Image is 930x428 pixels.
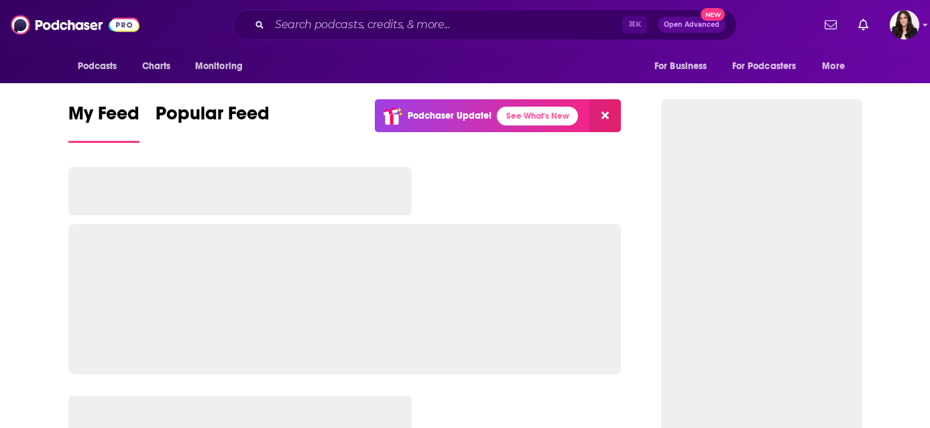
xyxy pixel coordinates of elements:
[186,54,260,79] button: open menu
[78,57,117,76] span: Podcasts
[890,10,919,40] span: Logged in as RebeccaShapiro
[133,54,179,79] a: Charts
[813,54,862,79] button: open menu
[658,17,725,33] button: Open AdvancedNew
[701,8,725,21] span: New
[270,14,622,36] input: Search podcasts, credits, & more...
[890,10,919,40] img: User Profile
[195,57,243,76] span: Monitoring
[664,21,719,28] span: Open Advanced
[233,9,737,40] div: Search podcasts, credits, & more...
[819,13,842,36] a: Show notifications dropdown
[156,102,270,143] a: Popular Feed
[408,110,491,121] p: Podchaser Update!
[68,54,135,79] button: open menu
[654,57,707,76] span: For Business
[142,57,171,76] span: Charts
[723,54,816,79] button: open menu
[822,57,845,76] span: More
[497,107,578,125] a: See What's New
[732,57,797,76] span: For Podcasters
[156,102,270,133] span: Popular Feed
[890,10,919,40] button: Show profile menu
[645,54,724,79] button: open menu
[11,12,139,38] img: Podchaser - Follow, Share and Rate Podcasts
[853,13,874,36] a: Show notifications dropdown
[68,102,139,133] span: My Feed
[622,16,647,34] span: ⌘ K
[68,102,139,143] a: My Feed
